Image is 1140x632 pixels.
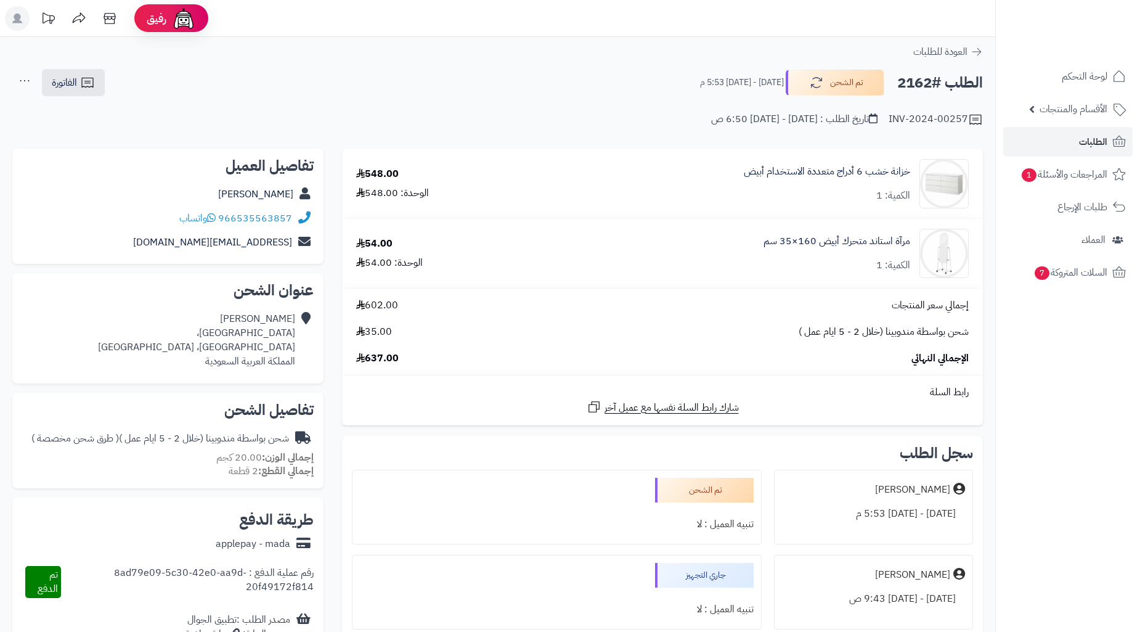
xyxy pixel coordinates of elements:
[356,237,393,251] div: 54.00
[913,44,967,59] span: العودة للطلبات
[31,432,289,446] div: شحن بواسطة مندوبينا (خلال 2 - 5 ايام عمل )
[239,512,314,527] h2: طريقة الدفع
[356,298,398,313] span: 602.00
[1003,258,1133,287] a: السلات المتروكة7
[1003,192,1133,222] a: طلبات الإرجاع
[1057,199,1107,216] span: طلبات الإرجاع
[782,502,965,526] div: [DATE] - [DATE] 5:53 م
[61,566,314,598] div: رقم عملية الدفع : 8ad79e09-5c30-42e0-aa9d-20f49172f814
[876,258,910,273] div: الكمية: 1
[1062,68,1107,85] span: لوحة التحكم
[1033,264,1107,281] span: السلات المتروكة
[1003,127,1133,157] a: الطلبات
[98,312,295,368] div: [PERSON_NAME] [GEOGRAPHIC_DATA]، [GEOGRAPHIC_DATA]، [GEOGRAPHIC_DATA] المملكة العربية السعودية
[179,211,216,226] a: واتساب
[892,298,969,313] span: إجمالي سعر المنتجات
[587,400,739,415] a: شارك رابط السلة نفسها مع عميل آخر
[38,567,58,596] span: تم الدفع
[22,158,314,173] h2: تفاصيل العميل
[655,563,754,588] div: جاري التجهيز
[786,70,884,96] button: تم الشحن
[876,189,910,203] div: الكمية: 1
[360,597,754,622] div: تنبيه العميل : لا
[133,235,292,250] a: [EMAIL_ADDRESS][DOMAIN_NAME]
[1040,101,1107,118] span: الأقسام والمنتجات
[711,112,877,126] div: تاريخ الطلب : [DATE] - [DATE] 6:50 ص
[1020,166,1107,183] span: المراجعات والأسئلة
[360,512,754,536] div: تنبيه العميل : لا
[605,401,739,415] span: شارك رابط السلة نفسها مع عميل آخر
[799,325,969,339] span: شحن بواسطة مندوبينا (خلال 2 - 5 ايام عمل )
[1035,266,1049,280] span: 7
[1003,225,1133,255] a: العملاء
[147,11,166,26] span: رفيق
[1003,160,1133,189] a: المراجعات والأسئلة1
[1056,33,1128,59] img: logo-2.png
[897,70,983,96] h2: الطلب #2162
[356,167,399,181] div: 548.00
[42,69,105,96] a: الفاتورة
[356,186,429,200] div: الوحدة: 548.00
[52,75,77,90] span: الفاتورة
[900,446,973,461] h3: سجل الطلب
[1003,62,1133,91] a: لوحة التحكم
[700,76,784,89] small: [DATE] - [DATE] 5:53 م
[229,464,314,478] small: 2 قطعة
[216,537,290,551] div: applepay - mada
[22,403,314,417] h2: تفاصيل الشحن
[1081,231,1105,248] span: العملاء
[1022,168,1036,182] span: 1
[262,450,314,465] strong: إجمالي الوزن:
[356,256,423,270] div: الوحدة: 54.00
[913,44,983,59] a: العودة للطلبات
[218,211,292,226] a: 966535563857
[889,112,983,127] div: INV-2024-00257
[31,431,119,446] span: ( طرق شحن مخصصة )
[356,351,399,366] span: 637.00
[218,187,293,202] a: [PERSON_NAME]
[171,6,196,31] img: ai-face.png
[33,6,63,34] a: تحديثات المنصة
[347,385,978,400] div: رابط السلة
[875,568,950,582] div: [PERSON_NAME]
[875,483,950,497] div: [PERSON_NAME]
[911,351,969,366] span: الإجمالي النهائي
[1079,133,1107,150] span: الطلبات
[744,165,910,179] a: خزانة خشب 6 أدراج متعددة الاستخدام أبيض
[258,464,314,478] strong: إجمالي القطع:
[920,229,968,278] img: 1755071867-110109010109-90x90.jpg
[782,587,965,611] div: [DATE] - [DATE] 9:43 ص
[356,325,392,339] span: 35.00
[216,450,314,465] small: 20.00 كجم
[22,283,314,298] h2: عنوان الشحن
[920,159,968,208] img: 1752136123-1746708872495-1702206407-110115010035-1000x1000-90x90.jpg
[655,478,754,503] div: تم الشحن
[763,234,910,248] a: مرآة استاند متحرك أبيض 160×35 سم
